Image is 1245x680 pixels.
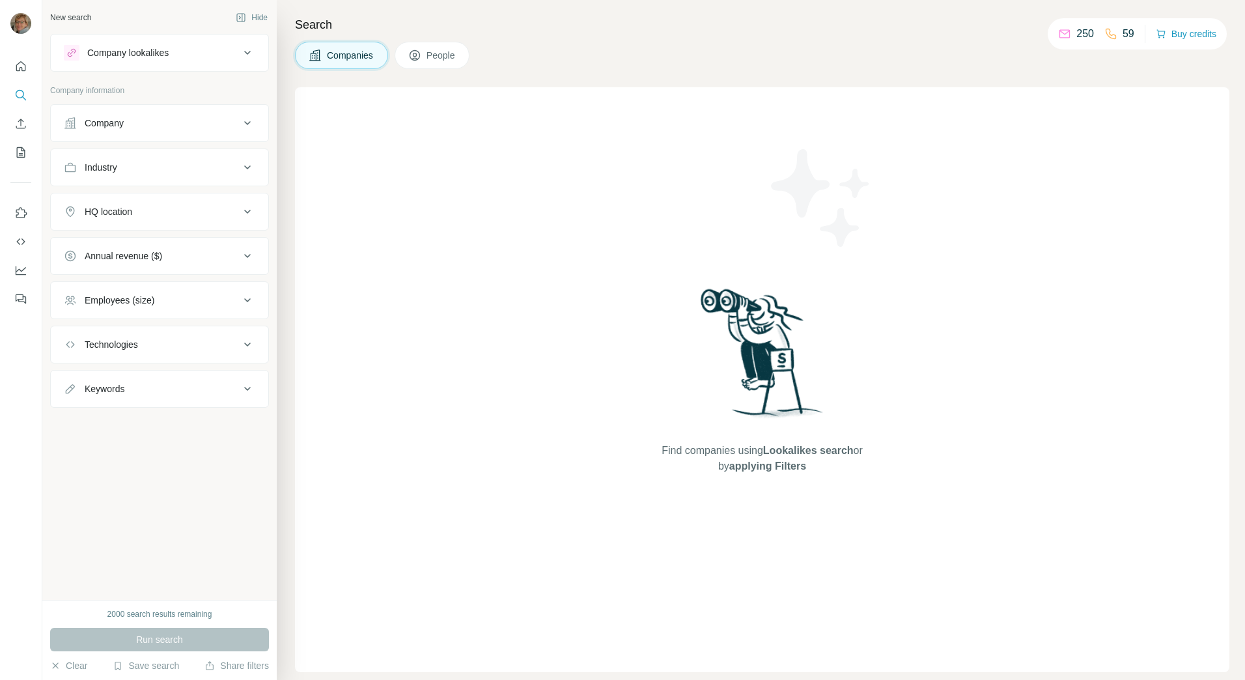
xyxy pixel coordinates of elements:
div: Technologies [85,338,138,351]
button: Company [51,107,268,139]
div: New search [50,12,91,23]
button: Enrich CSV [10,112,31,135]
img: Avatar [10,13,31,34]
button: Company lookalikes [51,37,268,68]
button: Keywords [51,373,268,404]
span: Companies [327,49,374,62]
div: Keywords [85,382,124,395]
span: Lookalikes search [763,445,854,456]
span: People [427,49,456,62]
div: Employees (size) [85,294,154,307]
button: Share filters [204,659,269,672]
span: applying Filters [729,460,806,472]
img: Surfe Illustration - Stars [762,139,880,257]
button: Employees (size) [51,285,268,316]
button: Hide [227,8,277,27]
p: Company information [50,85,269,96]
button: Dashboard [10,259,31,282]
p: 250 [1076,26,1094,42]
div: Company [85,117,124,130]
button: Use Surfe on LinkedIn [10,201,31,225]
button: Technologies [51,329,268,360]
button: Use Surfe API [10,230,31,253]
img: Surfe Illustration - Woman searching with binoculars [695,285,830,431]
button: Save search [113,659,179,672]
button: Annual revenue ($) [51,240,268,272]
div: Company lookalikes [87,46,169,59]
div: Industry [85,161,117,174]
button: Buy credits [1156,25,1216,43]
button: Quick start [10,55,31,78]
h4: Search [295,16,1229,34]
div: 2000 search results remaining [107,608,212,620]
span: Find companies using or by [658,443,866,474]
button: Feedback [10,287,31,311]
button: Search [10,83,31,107]
div: Annual revenue ($) [85,249,162,262]
button: Clear [50,659,87,672]
button: Industry [51,152,268,183]
button: My lists [10,141,31,164]
div: HQ location [85,205,132,218]
button: HQ location [51,196,268,227]
p: 59 [1123,26,1134,42]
